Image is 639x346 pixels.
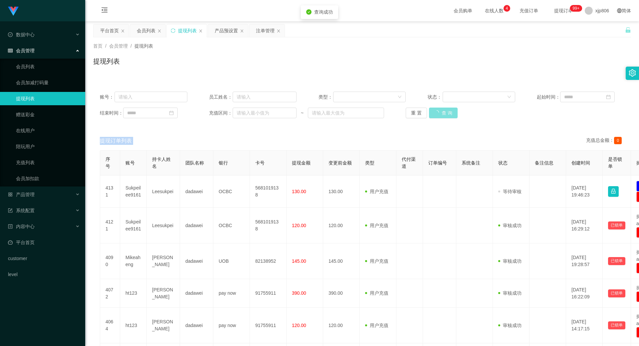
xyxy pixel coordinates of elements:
i: 图标: setting [629,69,636,77]
i: 图标: close [199,29,203,33]
i: 图标: global [617,8,622,13]
td: 130.00 [323,175,360,208]
span: 银行 [219,160,228,166]
i: 图标: down [507,95,511,100]
td: ht123 [120,308,147,343]
button: 已锁单 [608,257,625,265]
span: 账号： [100,94,114,101]
i: 图标: close [157,29,161,33]
span: 用户充值 [365,258,388,264]
td: [DATE] 16:29:12 [566,208,603,243]
span: ~ [297,110,308,117]
button: 图标: lock [608,186,619,197]
span: 序号 [106,157,110,169]
span: 团队名称 [185,160,204,166]
span: 在线人数 [482,8,507,13]
td: UOB [213,243,250,279]
span: 类型： [319,94,333,101]
span: 变更前金额 [328,160,352,166]
td: Leesukpei [147,208,180,243]
p: 4 [506,5,508,12]
sup: 264 [570,5,582,12]
span: 0 [614,137,622,144]
td: Mikeaheng [120,243,147,279]
span: 产品管理 [8,192,35,197]
span: 用户充值 [365,290,388,296]
td: OCBC [213,175,250,208]
a: 图标: dashboard平台首页 [8,236,80,249]
input: 请输入 [114,92,187,102]
span: 代付渠道 [402,157,416,169]
button: 已锁单 [608,221,625,229]
button: 已锁单 [608,321,625,329]
span: 账号 [125,160,135,166]
span: 创建时间 [571,160,590,166]
td: [PERSON_NAME] [147,279,180,308]
span: 提现金额 [292,160,311,166]
input: 请输入 [233,92,297,102]
div: 提现列表 [178,24,197,37]
td: dadawei [180,279,213,308]
i: 图标: close [277,29,281,33]
input: 请输入最大值为 [308,108,384,118]
td: 390.00 [323,279,360,308]
span: 首页 [93,43,103,49]
span: 审核成功 [498,290,522,296]
a: customer [8,252,80,265]
td: 4090 [100,243,120,279]
td: pay now [213,279,250,308]
span: 员工姓名： [209,94,232,101]
i: 图标: down [398,95,402,100]
div: 会员列表 [137,24,155,37]
span: 提现订单列表 [100,137,132,145]
span: 130.00 [292,189,306,194]
button: 已锁单 [608,289,625,297]
div: 注单管理 [256,24,275,37]
span: 审核成功 [498,323,522,328]
div: 平台首页 [100,24,119,37]
td: 5681019138 [250,175,287,208]
span: 是否锁单 [608,157,622,169]
td: dadawei [180,208,213,243]
a: 提现列表 [16,92,80,105]
span: 类型 [365,160,374,166]
span: 起始时间： [537,94,560,101]
span: 状态 [498,160,508,166]
i: 图标: table [8,48,13,53]
i: 图标: form [8,208,13,213]
img: logo.9652507e.png [8,7,19,16]
span: 内容中心 [8,224,35,229]
td: [PERSON_NAME] [147,308,180,343]
td: 120.00 [323,308,360,343]
td: dadawei [180,243,213,279]
i: 图标: close [121,29,125,33]
td: 145.00 [323,243,360,279]
td: Sukpeilee9161 [120,175,147,208]
span: 120.00 [292,223,306,228]
td: OCBC [213,208,250,243]
span: 120.00 [292,323,306,328]
td: 4121 [100,208,120,243]
span: 充值订单 [516,8,541,13]
span: 用户充值 [365,323,388,328]
td: [DATE] 19:28:57 [566,243,603,279]
td: 82138952 [250,243,287,279]
td: pay now [213,308,250,343]
span: 提现订单 [551,8,576,13]
span: / [105,43,106,49]
sup: 4 [504,5,510,12]
td: 120.00 [323,208,360,243]
td: [DATE] 19:46:23 [566,175,603,208]
span: 备注信息 [535,160,553,166]
td: [PERSON_NAME] [147,243,180,279]
span: 提现列表 [134,43,153,49]
span: 状态： [428,94,443,101]
span: 系统配置 [8,208,35,213]
span: / [130,43,132,49]
td: dadawei [180,308,213,343]
td: Sukpeilee9161 [120,208,147,243]
span: 145.00 [292,258,306,264]
td: [DATE] 14:17:15 [566,308,603,343]
a: 在线用户 [16,124,80,137]
span: 系统备注 [462,160,480,166]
